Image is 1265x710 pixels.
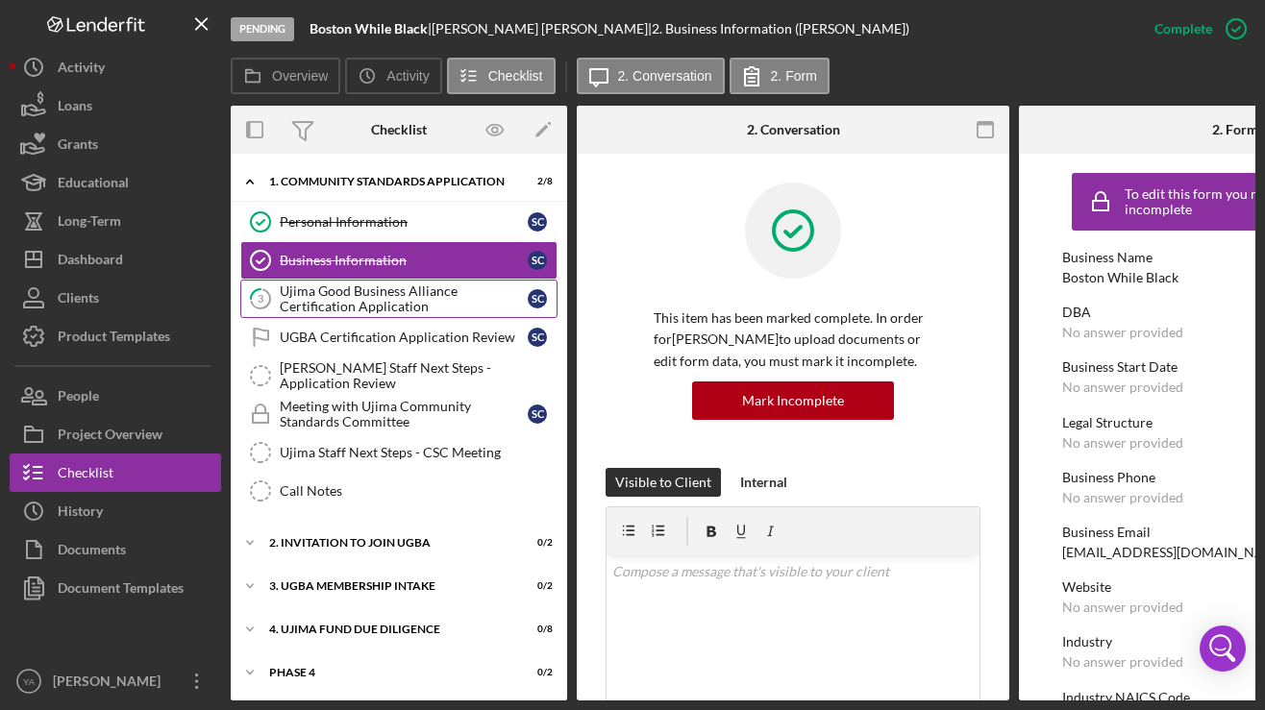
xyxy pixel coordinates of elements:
[432,21,652,37] div: [PERSON_NAME] [PERSON_NAME] |
[58,530,126,574] div: Documents
[58,317,170,360] div: Product Templates
[269,176,505,187] div: 1. Community Standards Application
[528,289,547,308] div: S C
[280,483,557,499] div: Call Notes
[730,58,830,94] button: 2. Form
[10,569,221,607] button: Document Templates
[518,176,553,187] div: 2 / 8
[345,58,441,94] button: Activity
[747,122,840,137] div: 2. Conversation
[58,377,99,420] div: People
[231,17,294,41] div: Pending
[240,356,558,395] a: [PERSON_NAME] Staff Next Steps - Application Review
[1062,490,1183,505] div: No answer provided
[528,328,547,347] div: S C
[280,399,528,429] div: Meeting with Ujima Community Standards Committee
[528,404,547,424] div: S C
[652,21,909,37] div: 2. Business Information ([PERSON_NAME])
[48,662,173,705] div: [PERSON_NAME]
[280,214,528,230] div: Personal Information
[10,453,221,492] button: Checklist
[577,58,725,94] button: 2. Conversation
[488,68,543,84] label: Checklist
[23,676,36,687] text: YA
[280,283,528,314] div: Ujima Good Business Alliance Certification Application
[231,58,340,94] button: Overview
[269,624,505,635] div: 4. UJIMA FUND DUE DILIGENCE
[447,58,556,94] button: Checklist
[258,292,263,305] tspan: 3
[10,240,221,279] a: Dashboard
[740,468,787,497] div: Internal
[10,279,221,317] button: Clients
[240,203,558,241] a: Personal InformationSC
[58,48,105,91] div: Activity
[240,472,558,510] a: Call Notes
[240,241,558,280] a: Business InformationSC
[10,662,221,700] button: YA[PERSON_NAME]
[280,445,557,460] div: Ujima Staff Next Steps - CSC Meeting
[10,317,221,355] button: Product Templates
[1135,10,1255,48] button: Complete
[10,202,221,240] button: Long-Term
[10,163,221,202] button: Educational
[58,415,162,458] div: Project Overview
[518,667,553,678] div: 0 / 2
[310,20,428,37] b: Boston While Black
[1062,600,1183,615] div: No answer provided
[58,492,103,535] div: History
[58,279,99,322] div: Clients
[240,318,558,356] a: UGBA Certification Application ReviewSC
[269,580,505,592] div: 3. UGBA MEMBERSHIP INTAKE
[269,667,505,678] div: Phase 4
[1200,625,1246,672] div: Open Intercom Messenger
[742,381,844,420] div: Mark Incomplete
[280,330,528,345] div: UGBA Certification Application Review
[10,48,221,86] button: Activity
[1062,435,1183,451] div: No answer provided
[654,307,932,372] p: This item has been marked complete. In order for [PERSON_NAME] to upload documents or edit form d...
[272,68,328,84] label: Overview
[518,580,553,592] div: 0 / 2
[518,537,553,549] div: 0 / 2
[10,86,221,125] a: Loans
[280,360,557,391] div: [PERSON_NAME] Staff Next Steps - Application Review
[692,381,894,420] button: Mark Incomplete
[1062,379,1183,395] div: No answer provided
[10,530,221,569] button: Documents
[1062,654,1183,670] div: No answer provided
[518,624,553,635] div: 0 / 8
[731,468,797,497] button: Internal
[10,415,221,453] button: Project Overview
[58,163,129,207] div: Educational
[1062,270,1178,285] div: Boston While Black
[386,68,429,84] label: Activity
[371,122,427,137] div: Checklist
[10,125,221,163] button: Grants
[240,395,558,433] a: Meeting with Ujima Community Standards CommitteeSC
[58,569,184,612] div: Document Templates
[1062,325,1183,340] div: No answer provided
[528,212,547,232] div: S C
[10,492,221,530] button: History
[606,468,721,497] button: Visible to Client
[58,453,113,497] div: Checklist
[58,240,123,283] div: Dashboard
[280,253,528,268] div: Business Information
[1154,10,1212,48] div: Complete
[10,377,221,415] button: People
[58,125,98,168] div: Grants
[58,202,121,245] div: Long-Term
